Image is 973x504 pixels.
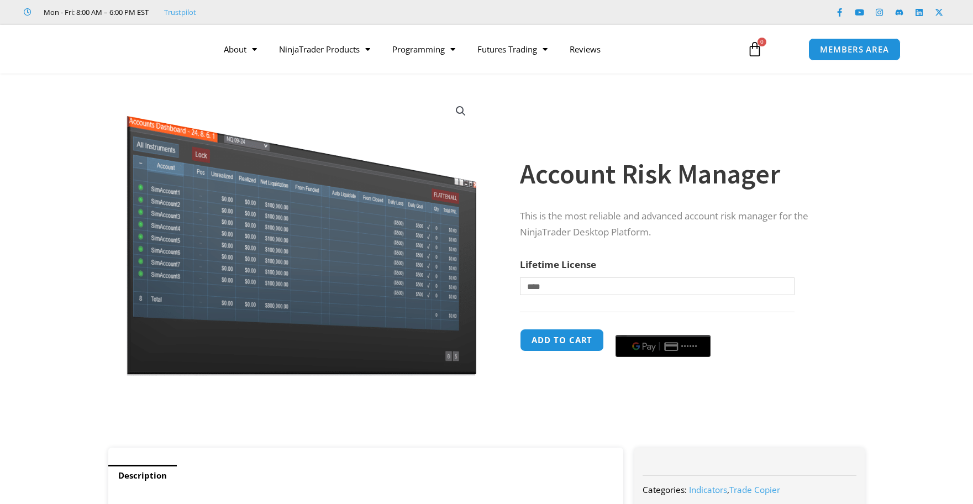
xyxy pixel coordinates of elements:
a: About [213,36,268,62]
span: MEMBERS AREA [820,45,889,54]
button: Buy with GPay [616,335,711,357]
span: , [689,484,780,495]
a: Indicators [689,484,727,495]
a: Clear options [520,301,537,308]
a: Programming [381,36,466,62]
img: Screenshot 2024-08-26 15462845454 [124,93,479,376]
span: 0 [758,38,766,46]
a: 0 [730,33,779,65]
button: Add to cart [520,329,604,351]
p: This is the most reliable and advanced account risk manager for the NinjaTrader Desktop Platform. [520,208,843,240]
a: Description [108,465,177,486]
a: Futures Trading [466,36,559,62]
a: Reviews [559,36,612,62]
span: Mon - Fri: 8:00 AM – 6:00 PM EST [41,6,149,19]
nav: Menu [213,36,734,62]
a: Trustpilot [164,6,196,19]
a: MEMBERS AREA [808,38,901,61]
text: •••••• [681,343,698,350]
a: View full-screen image gallery [451,101,471,121]
h1: Account Risk Manager [520,155,843,193]
span: Categories: [643,484,687,495]
a: Trade Copier [729,484,780,495]
label: Lifetime License [520,258,596,271]
iframe: Secure payment input frame [613,327,713,328]
a: NinjaTrader Products [268,36,381,62]
img: LogoAI | Affordable Indicators – NinjaTrader [72,29,191,69]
